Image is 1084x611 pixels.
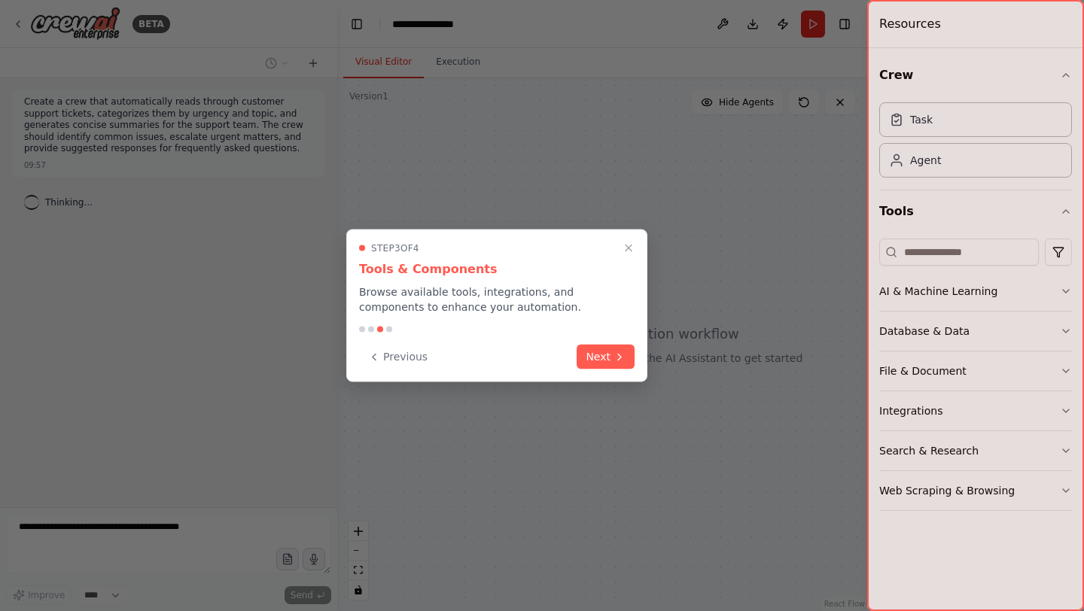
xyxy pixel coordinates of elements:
[346,14,367,35] button: Hide left sidebar
[371,242,419,254] span: Step 3 of 4
[359,284,635,315] p: Browse available tools, integrations, and components to enhance your automation.
[359,260,635,278] h3: Tools & Components
[620,239,638,257] button: Close walkthrough
[359,345,437,369] button: Previous
[577,345,635,369] button: Next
